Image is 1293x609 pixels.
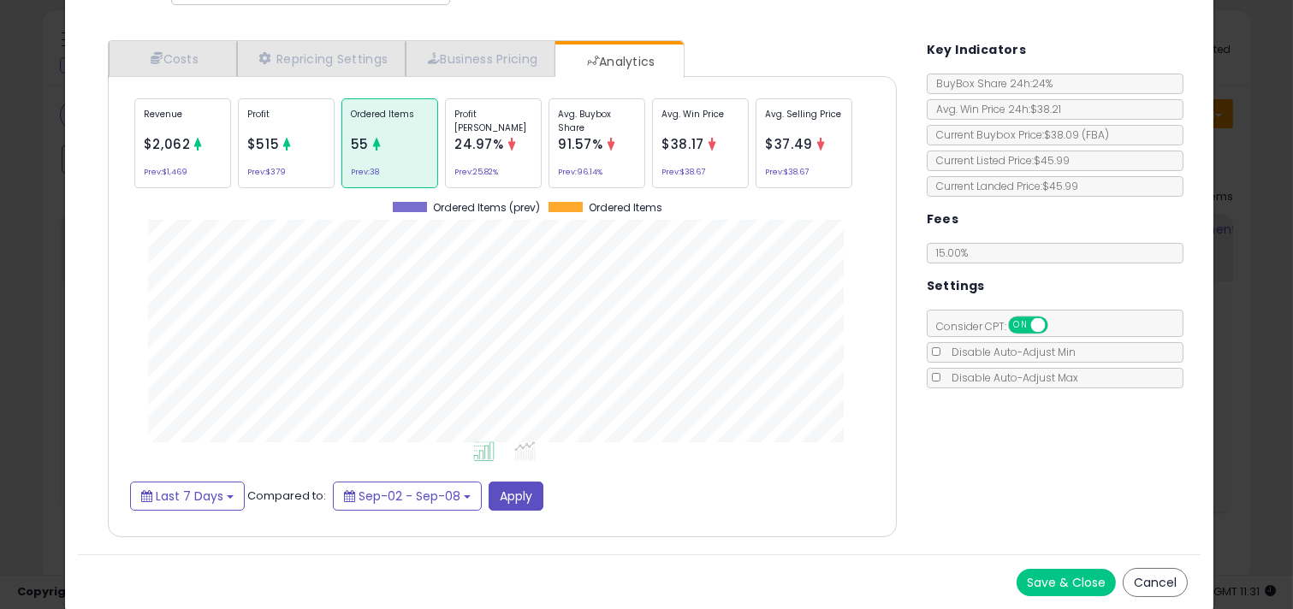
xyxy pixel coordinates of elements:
p: Profit [PERSON_NAME] [454,108,532,133]
span: 15.00 % [936,245,968,260]
small: Prev: $379 [247,169,286,174]
button: Cancel [1123,568,1188,597]
span: Current Listed Price: $45.99 [928,153,1070,168]
small: Prev: $1,469 [144,169,187,174]
a: Costs [109,41,237,76]
p: Revenue [144,108,222,133]
span: Consider CPT: [928,319,1071,334]
span: Ordered Items (prev) [433,202,540,214]
span: $2,062 [144,135,191,153]
span: Current Buybox Price: [928,127,1109,142]
span: Ordered Items [589,202,662,214]
span: $38.17 [661,135,704,153]
span: Disable Auto-Adjust Min [943,345,1076,359]
button: Apply [489,482,543,511]
span: $38.09 [1044,127,1109,142]
span: ON [1010,318,1031,333]
span: Compared to: [247,487,326,503]
span: $37.49 [765,135,813,153]
a: Repricing Settings [237,41,406,76]
h5: Fees [927,209,959,230]
button: Save & Close [1017,569,1116,596]
p: Avg. Buybox Share [558,108,636,133]
h5: Key Indicators [927,39,1027,61]
span: Last 7 Days [156,488,223,505]
span: OFF [1045,318,1072,333]
a: Business Pricing [406,41,555,76]
span: Sep-02 - Sep-08 [359,488,460,505]
span: Disable Auto-Adjust Max [943,370,1078,385]
small: Prev: $38.67 [661,169,705,174]
span: Avg. Win Price 24h: $38.21 [928,102,1061,116]
span: 91.57% [558,135,603,153]
span: Current Landed Price: $45.99 [928,179,1078,193]
small: Prev: 38 [351,169,379,174]
p: Profit [247,108,325,133]
small: Prev: 96.14% [558,169,602,174]
span: BuyBox Share 24h: 24% [928,76,1053,91]
small: Prev: 25.82% [454,169,498,174]
span: ( FBA ) [1082,127,1109,142]
small: Prev: $38.67 [765,169,809,174]
a: Analytics [555,44,682,79]
p: Avg. Win Price [661,108,739,133]
span: 24.97% [454,135,504,153]
h5: Settings [927,275,985,297]
p: Avg. Selling Price [765,108,843,133]
span: 55 [351,135,369,153]
span: $515 [247,135,280,153]
p: Ordered Items [351,108,429,133]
